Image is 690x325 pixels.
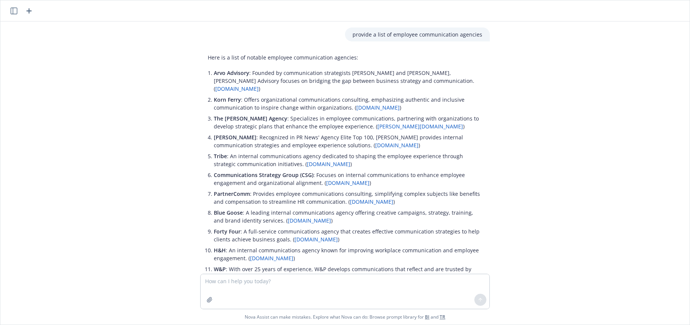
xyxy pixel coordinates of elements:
a: [DOMAIN_NAME] [250,255,293,262]
p: : A full-service communications agency that creates effective communication strategies to help cl... [214,227,482,243]
span: Nova Assist can make mistakes. Explore what Nova can do: Browse prompt library for and [3,309,687,325]
a: [DOMAIN_NAME] [294,236,338,243]
p: provide a list of employee communication agencies [353,31,482,38]
span: Blue Goose [214,209,243,216]
p: : A leading internal communications agency offering creative campaigns, strategy, training, and b... [214,209,482,224]
p: Here is a list of notable employee communication agencies: [208,53,482,61]
a: [DOMAIN_NAME] [356,104,400,111]
p: : Founded by communication strategists [PERSON_NAME] and [PERSON_NAME], [PERSON_NAME] Advisory fo... [214,69,482,93]
a: BI [425,314,429,320]
span: The [PERSON_NAME] Agency [214,115,287,122]
p: : Offers organizational communications consulting, emphasizing authentic and inclusive communicat... [214,96,482,111]
span: Korn Ferry [214,96,241,103]
span: [PERSON_NAME] [214,134,256,141]
p: : With over 25 years of experience, W&P develops communications that reflect and are trusted by e... [214,265,482,281]
p: : Recognized in PR News' Agency Elite Top 100, [PERSON_NAME] provides internal communication stra... [214,133,482,149]
a: [DOMAIN_NAME] [375,142,419,149]
span: Arvo Advisory [214,69,249,76]
span: W&P [214,265,226,273]
p: : Provides employee communications consulting, simplifying complex subjects like benefits and com... [214,190,482,206]
span: H&H [214,247,226,254]
span: Forty Four [214,228,241,235]
a: [DOMAIN_NAME] [326,179,370,186]
a: [DOMAIN_NAME] [215,85,259,92]
a: [DOMAIN_NAME] [288,217,331,224]
p: : An internal communications agency dedicated to shaping the employee experience through strategi... [214,152,482,168]
p: : Focuses on internal communications to enhance employee engagement and organizational alignment.... [214,171,482,187]
span: Communications Strategy Group (CSG) [214,171,313,179]
a: [PERSON_NAME][DOMAIN_NAME] [377,123,463,130]
a: [DOMAIN_NAME] [350,198,393,205]
span: PartnerComm [214,190,250,197]
a: TR [440,314,445,320]
a: [DOMAIN_NAME] [307,160,350,168]
p: : An internal communications agency known for improving workplace communication and employee enga... [214,246,482,262]
span: Tribe [214,153,227,160]
p: : Specializes in employee communications, partnering with organizations to develop strategic plan... [214,114,482,130]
